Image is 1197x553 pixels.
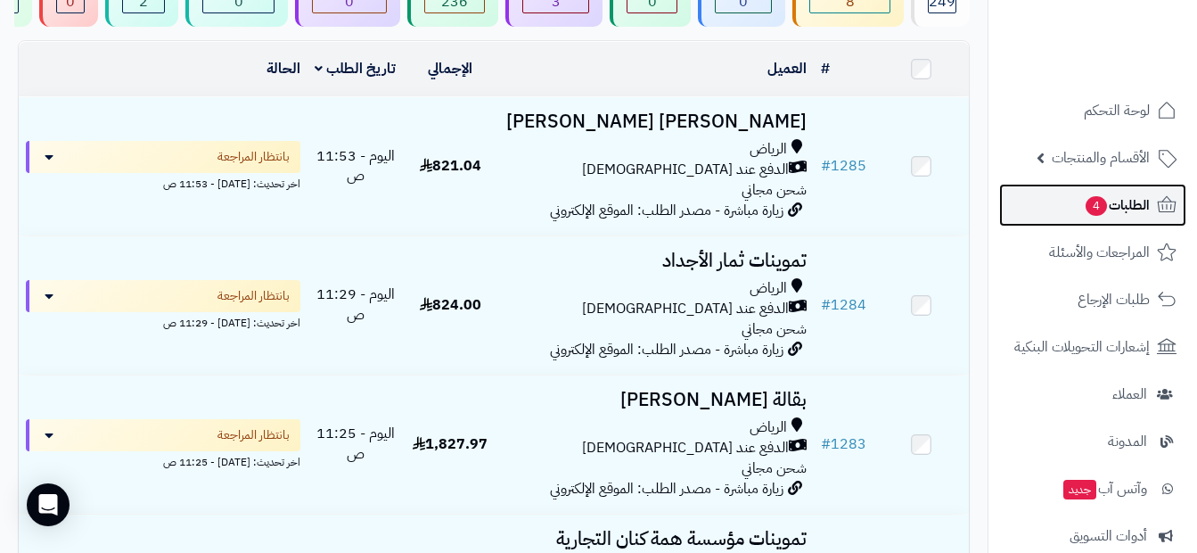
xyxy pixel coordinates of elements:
a: العملاء [999,373,1186,416]
span: بانتظار المراجعة [217,148,290,166]
span: الدفع عند [DEMOGRAPHIC_DATA] [582,160,789,180]
span: 1,827.97 [413,433,488,455]
span: بانتظار المراجعة [217,287,290,305]
h3: بقالة [PERSON_NAME] [504,390,807,410]
h3: تموينات ثمار الأجداد [504,251,807,271]
h3: [PERSON_NAME] [PERSON_NAME] [504,111,807,132]
span: زيارة مباشرة - مصدر الطلب: الموقع الإلكتروني [550,478,783,499]
a: المدونة [999,420,1186,463]
span: اليوم - 11:25 ص [316,423,395,465]
a: لوحة التحكم [999,89,1186,132]
a: الطلبات4 [999,184,1186,227]
span: # [821,155,831,177]
span: 821.04 [420,155,481,177]
div: Open Intercom Messenger [27,483,70,526]
span: 4 [1086,196,1107,216]
span: لوحة التحكم [1084,98,1150,123]
a: # [821,58,830,79]
span: إشعارات التحويلات البنكية [1014,334,1150,359]
a: الإجمالي [428,58,472,79]
a: المراجعات والأسئلة [999,231,1186,274]
a: #1284 [821,294,866,316]
span: زيارة مباشرة - مصدر الطلب: الموقع الإلكتروني [550,339,783,360]
div: اخر تحديث: [DATE] - 11:53 ص [26,173,300,192]
span: المدونة [1108,429,1147,454]
span: العملاء [1112,382,1147,407]
span: جديد [1063,480,1096,499]
span: شحن مجاني [742,179,807,201]
span: الرياض [750,278,787,299]
span: اليوم - 11:53 ص [316,145,395,187]
a: #1285 [821,155,866,177]
span: اليوم - 11:29 ص [316,284,395,326]
span: الرياض [750,417,787,438]
a: طلبات الإرجاع [999,278,1186,321]
span: طلبات الإرجاع [1078,287,1150,312]
span: وآتس آب [1062,476,1147,501]
span: شحن مجاني [742,458,807,479]
span: الدفع عند [DEMOGRAPHIC_DATA] [582,438,789,458]
div: اخر تحديث: [DATE] - 11:25 ص [26,451,300,470]
span: # [821,433,831,455]
a: وآتس آبجديد [999,467,1186,510]
span: أدوات التسويق [1070,524,1147,549]
span: # [821,294,831,316]
a: العميل [767,58,807,79]
span: الأقسام والمنتجات [1052,145,1150,170]
span: الدفع عند [DEMOGRAPHIC_DATA] [582,299,789,319]
a: الحالة [266,58,300,79]
a: #1283 [821,433,866,455]
span: بانتظار المراجعة [217,426,290,444]
span: 824.00 [420,294,481,316]
span: الرياض [750,139,787,160]
span: الطلبات [1084,193,1150,218]
span: المراجعات والأسئلة [1049,240,1150,265]
a: تاريخ الطلب [315,58,396,79]
a: إشعارات التحويلات البنكية [999,326,1186,368]
span: شحن مجاني [742,318,807,340]
span: زيارة مباشرة - مصدر الطلب: الموقع الإلكتروني [550,200,783,221]
div: اخر تحديث: [DATE] - 11:29 ص [26,312,300,331]
h3: تموينات مؤسسة همة كنان التجارية [504,529,807,549]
